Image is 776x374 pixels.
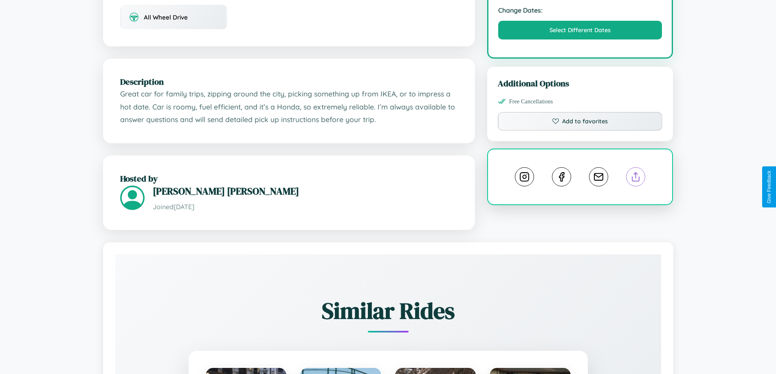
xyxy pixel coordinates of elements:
h3: [PERSON_NAME] [PERSON_NAME] [153,184,458,198]
button: Add to favorites [498,112,663,131]
span: All Wheel Drive [144,13,188,21]
span: Free Cancellations [509,98,553,105]
h3: Additional Options [498,77,663,89]
div: Give Feedback [766,171,772,203]
strong: Change Dates: [498,6,662,14]
h2: Description [120,76,458,87]
h2: Similar Rides [144,295,633,326]
p: Joined [DATE] [153,201,458,213]
p: Great car for family trips, zipping around the city, picking something up from IKEA, or to impres... [120,87,458,126]
h2: Hosted by [120,173,458,184]
button: Select Different Dates [498,21,662,39]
